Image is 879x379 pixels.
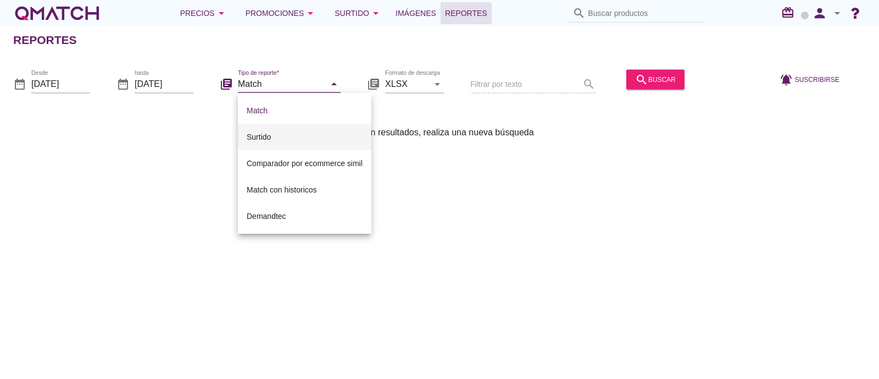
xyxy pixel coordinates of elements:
div: Match con historicos [247,183,363,196]
i: arrow_drop_down [327,77,341,90]
input: Desde [31,75,90,92]
input: Tipo de reporte* [238,75,325,92]
div: Precios [180,7,228,20]
div: Comparador por ecommerce simil [247,157,363,170]
i: arrow_drop_down [304,7,317,20]
span: Imágenes [396,7,436,20]
i: search [572,7,586,20]
div: Demandtec [247,210,363,223]
button: Promociones [237,2,326,24]
div: Surtido [247,130,363,144]
input: hasta [135,75,193,92]
span: Sin resultados, realiza una nueva búsqueda [363,126,533,139]
a: Reportes [441,2,492,24]
h2: Reportes [13,31,77,49]
i: person [809,6,831,21]
a: Imágenes [391,2,441,24]
i: notifications_active [780,73,795,86]
i: arrow_drop_down [431,77,444,90]
input: Buscar productos [588,4,698,22]
div: Promociones [246,7,318,20]
span: Reportes [445,7,487,20]
div: Surtido [335,7,382,20]
i: date_range [116,77,130,90]
i: search [635,73,648,86]
a: white-qmatch-logo [13,2,101,24]
button: Surtido [326,2,391,24]
div: Match [247,104,363,117]
i: library_books [220,77,233,90]
button: buscar [626,69,685,89]
i: arrow_drop_down [831,7,844,20]
button: Precios [171,2,237,24]
i: redeem [781,6,799,19]
i: library_books [367,77,380,90]
span: Suscribirse [795,74,839,84]
div: buscar [635,73,676,86]
i: date_range [13,77,26,90]
button: Suscribirse [771,69,848,89]
i: arrow_drop_down [369,7,382,20]
i: arrow_drop_down [215,7,228,20]
input: Formato de descarga [385,75,429,92]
